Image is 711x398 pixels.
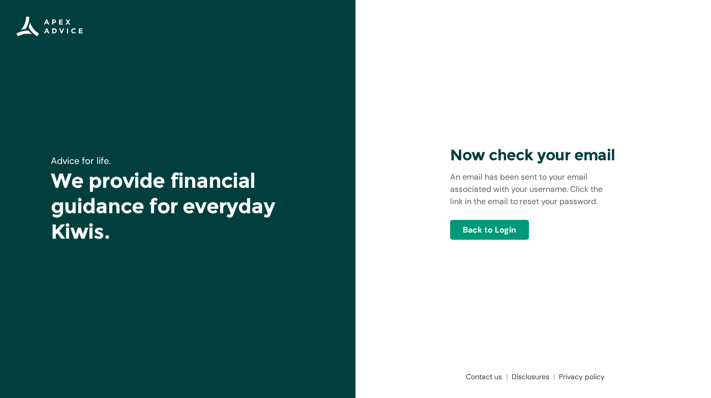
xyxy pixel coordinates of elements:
h3: Now check your email [450,146,617,165]
p: An email has been sent to your email associated with your username. Click the link in the email t... [450,171,617,208]
span: Advice for life. [51,155,111,167]
a: Back to Login [450,220,529,240]
img: Apex Advice Group [16,16,83,37]
a: Disclosures [508,372,555,382]
a: Contact us [462,372,508,382]
h1: We provide financial guidance for everyday Kiwis. [51,168,305,244]
a: Privacy policy [555,372,605,382]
